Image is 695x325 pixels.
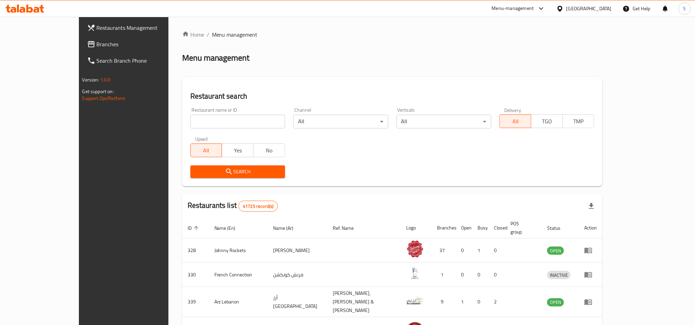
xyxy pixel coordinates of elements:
input: Search for restaurant name or ID.. [190,115,285,128]
div: Total records count [238,201,278,212]
th: Logo [401,217,432,238]
div: Menu [584,246,597,254]
span: 41725 record(s) [239,203,278,210]
span: Yes [225,146,251,155]
div: All [397,115,491,128]
button: No [253,143,285,157]
a: Branches [82,36,195,52]
span: OPEN [547,247,564,255]
div: Export file [583,198,600,214]
div: INACTIVE [547,271,570,279]
th: Busy [472,217,489,238]
span: Search [196,167,280,176]
nav: breadcrumb [182,30,603,39]
td: 0 [472,287,489,317]
div: All [293,115,388,128]
span: TMP [566,116,592,126]
span: Status [547,224,569,232]
span: Restaurants Management [97,24,189,32]
img: Johnny Rockets [407,240,424,258]
td: 0 [489,238,505,263]
span: All [503,116,529,126]
span: S [683,5,686,12]
button: Search [190,165,285,178]
span: Ref. Name [333,224,363,232]
td: 1 [472,238,489,263]
span: POS group [511,220,534,236]
th: Branches [432,217,456,238]
td: French Connection [209,263,268,287]
td: 328 [182,238,209,263]
th: Action [579,217,602,238]
label: Delivery [504,108,521,112]
span: OPEN [547,298,564,306]
td: 339 [182,287,209,317]
h2: Restaurant search [190,91,594,101]
span: Branches [97,40,189,48]
span: Search Branch Phone [97,57,189,65]
th: Open [456,217,472,238]
li: / [207,30,209,39]
div: Menu-management [492,4,534,13]
span: All [193,146,220,155]
label: Upsell [195,137,208,141]
td: فرنش كونكشن [268,263,327,287]
span: ID [188,224,201,232]
td: Johnny Rockets [209,238,268,263]
td: 9 [432,287,456,317]
td: 0 [489,263,505,287]
span: 1.0.0 [100,75,111,84]
h2: Menu management [182,52,250,63]
td: 0 [472,263,489,287]
span: No [256,146,282,155]
span: Name (Ar) [273,224,302,232]
td: [PERSON_NAME] [268,238,327,263]
span: Name (En) [214,224,245,232]
button: All [190,143,222,157]
td: 1 [432,263,456,287]
td: 330 [182,263,209,287]
button: Yes [222,143,254,157]
td: 37 [432,238,456,263]
span: INACTIVE [547,271,570,279]
td: [PERSON_NAME],[PERSON_NAME] & [PERSON_NAME] [327,287,401,317]
a: Search Branch Phone [82,52,195,69]
a: Restaurants Management [82,20,195,36]
div: Menu [584,271,597,279]
button: TGO [531,114,563,128]
div: Menu [584,298,597,306]
td: 0 [456,238,472,263]
button: TMP [563,114,594,128]
td: 1 [456,287,472,317]
span: Version: [82,75,99,84]
td: Arz Lebanon [209,287,268,317]
h2: Restaurants list [188,200,278,212]
td: 0 [456,263,472,287]
img: French Connection [407,265,424,282]
span: Get support on: [82,87,114,96]
td: 2 [489,287,505,317]
a: Support.OpsPlatform [82,94,126,103]
td: أرز [GEOGRAPHIC_DATA] [268,287,327,317]
img: Arz Lebanon [407,292,424,309]
button: All [499,114,531,128]
th: Closed [489,217,505,238]
span: Menu management [212,30,258,39]
span: TGO [534,116,560,126]
div: [GEOGRAPHIC_DATA] [566,5,612,12]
